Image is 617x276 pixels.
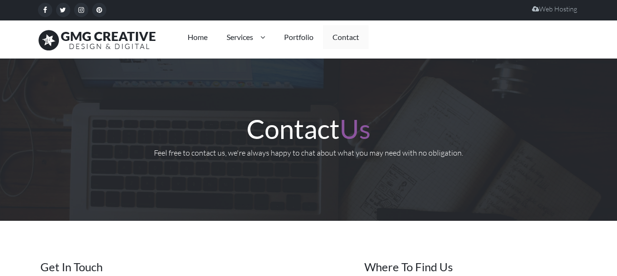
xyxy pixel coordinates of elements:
[275,25,323,49] a: Portfolio
[532,5,577,13] a: Web Hosting
[364,261,453,273] span: Where To Find Us
[40,261,103,273] span: Get In Touch
[217,25,275,49] a: Services
[178,25,217,49] a: Home
[340,113,370,145] span: Us
[38,116,579,142] h1: Contact
[323,25,369,49] a: Contact
[38,25,157,54] img: Give Me Gimmicks logo
[38,147,579,159] p: Feel free to contact us, we're always happy to chat about what you may need with no obligation.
